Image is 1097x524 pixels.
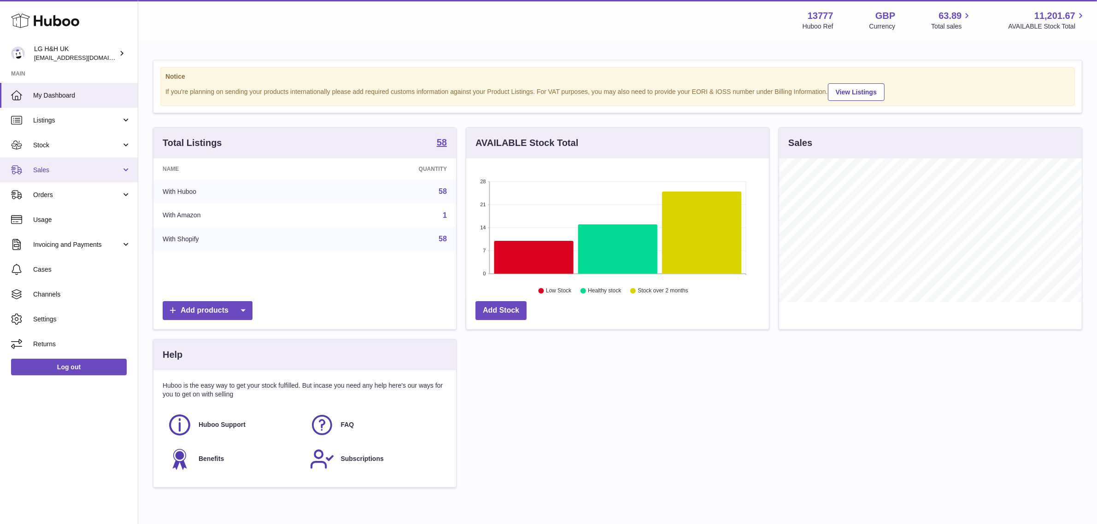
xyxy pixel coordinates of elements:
[931,10,972,31] a: 63.89 Total sales
[869,22,896,31] div: Currency
[34,45,117,62] div: LG H&H UK
[808,10,833,22] strong: 13777
[153,158,319,180] th: Name
[475,301,527,320] a: Add Stock
[163,349,182,361] h3: Help
[443,211,447,219] a: 1
[199,454,224,463] span: Benefits
[828,83,885,101] a: View Listings
[33,315,131,324] span: Settings
[546,288,572,294] text: Low Stock
[475,137,578,149] h3: AVAILABLE Stock Total
[638,288,688,294] text: Stock over 2 months
[33,141,121,150] span: Stock
[319,158,456,180] th: Quantity
[875,10,895,22] strong: GBP
[33,340,131,349] span: Returns
[439,187,447,195] a: 58
[165,72,1070,81] strong: Notice
[480,225,486,230] text: 14
[153,227,319,251] td: With Shopify
[33,290,131,299] span: Channels
[931,22,972,31] span: Total sales
[310,413,443,437] a: FAQ
[437,138,447,147] strong: 58
[437,138,447,149] a: 58
[163,381,447,399] p: Huboo is the easy way to get your stock fulfilled. But incase you need any help here's our ways f...
[1034,10,1075,22] span: 11,201.67
[11,47,25,60] img: veechen@lghnh.co.uk
[483,248,486,253] text: 7
[165,82,1070,101] div: If you're planning on sending your products internationally please add required customs informati...
[310,447,443,472] a: Subscriptions
[167,447,300,472] a: Benefits
[33,116,121,125] span: Listings
[33,91,131,100] span: My Dashboard
[439,235,447,243] a: 58
[788,137,812,149] h3: Sales
[153,204,319,227] td: With Amazon
[341,420,354,429] span: FAQ
[33,191,121,199] span: Orders
[163,137,222,149] h3: Total Listings
[199,420,246,429] span: Huboo Support
[1008,22,1086,31] span: AVAILABLE Stock Total
[939,10,962,22] span: 63.89
[34,54,135,61] span: [EMAIL_ADDRESS][DOMAIN_NAME]
[153,180,319,204] td: With Huboo
[33,265,131,274] span: Cases
[803,22,833,31] div: Huboo Ref
[483,271,486,276] text: 0
[33,240,121,249] span: Invoicing and Payments
[11,359,127,375] a: Log out
[588,288,622,294] text: Healthy stock
[480,179,486,184] text: 28
[163,301,252,320] a: Add products
[1008,10,1086,31] a: 11,201.67 AVAILABLE Stock Total
[480,202,486,207] text: 21
[341,454,384,463] span: Subscriptions
[33,166,121,175] span: Sales
[33,215,131,224] span: Usage
[167,413,300,437] a: Huboo Support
